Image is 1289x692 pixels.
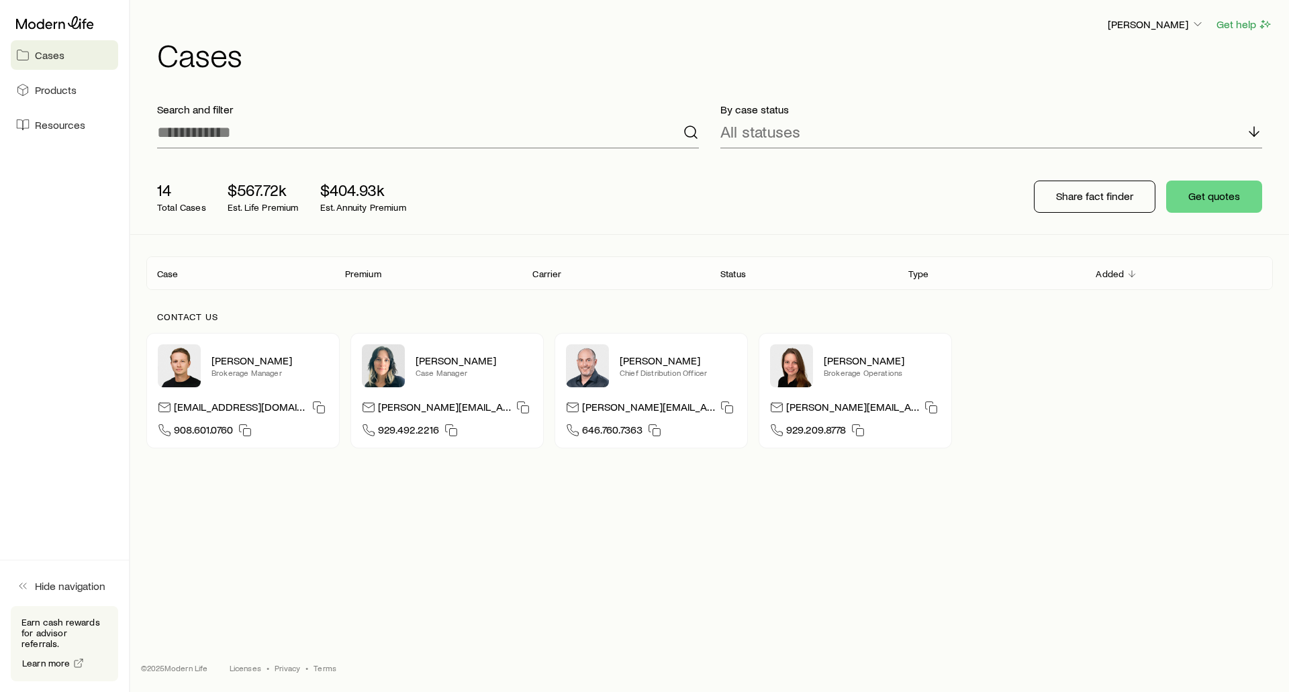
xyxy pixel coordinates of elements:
button: Share fact finder [1034,181,1155,213]
p: Carrier [532,268,561,279]
div: Earn cash rewards for advisor referrals.Learn more [11,606,118,681]
span: Resources [35,118,85,132]
p: [PERSON_NAME] [211,354,328,367]
p: Est. Life Premium [228,202,299,213]
p: Case [157,268,179,279]
p: [PERSON_NAME] [620,354,736,367]
p: Brokerage Manager [211,367,328,378]
p: Brokerage Operations [824,367,941,378]
p: $404.93k [320,181,406,199]
h1: Cases [157,38,1273,70]
p: [PERSON_NAME][EMAIL_ADDRESS][DOMAIN_NAME] [786,400,919,418]
p: [PERSON_NAME] [824,354,941,367]
a: Products [11,75,118,105]
p: Total Cases [157,202,206,213]
button: Get help [1216,17,1273,32]
p: 14 [157,181,206,199]
img: Dan Pierson [566,344,609,387]
span: • [267,662,269,673]
button: Hide navigation [11,571,118,601]
button: [PERSON_NAME] [1107,17,1205,33]
p: [EMAIL_ADDRESS][DOMAIN_NAME] [174,400,307,418]
p: [PERSON_NAME][EMAIL_ADDRESS][DOMAIN_NAME] [378,400,511,418]
p: Contact us [157,311,1262,322]
a: Cases [11,40,118,70]
p: Type [908,268,929,279]
a: Privacy [275,662,300,673]
p: © 2025 Modern Life [141,662,208,673]
p: By case status [720,103,1262,116]
a: Terms [314,662,336,673]
p: Status [720,268,746,279]
p: Search and filter [157,103,699,116]
p: Case Manager [416,367,532,378]
p: Added [1096,268,1124,279]
p: [PERSON_NAME][EMAIL_ADDRESS][DOMAIN_NAME] [582,400,715,418]
img: Rich Loeffler [158,344,201,387]
span: 929.492.2216 [378,423,439,441]
span: Learn more [22,658,70,668]
img: Ellen Wall [770,344,813,387]
span: • [305,662,308,673]
p: Share fact finder [1056,189,1133,203]
span: Products [35,83,77,97]
p: [PERSON_NAME] [416,354,532,367]
span: 929.209.8778 [786,423,846,441]
span: 646.760.7363 [582,423,642,441]
a: Licenses [230,662,261,673]
a: Resources [11,110,118,140]
p: Premium [345,268,381,279]
button: Get quotes [1166,181,1262,213]
p: $567.72k [228,181,299,199]
p: All statuses [720,122,800,141]
span: Cases [35,48,64,62]
img: Lisette Vega [362,344,405,387]
span: 908.601.0760 [174,423,233,441]
p: Est. Annuity Premium [320,202,406,213]
div: Client cases [146,256,1273,290]
p: Earn cash rewards for advisor referrals. [21,617,107,649]
p: [PERSON_NAME] [1108,17,1204,31]
p: Chief Distribution Officer [620,367,736,378]
span: Hide navigation [35,579,105,593]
